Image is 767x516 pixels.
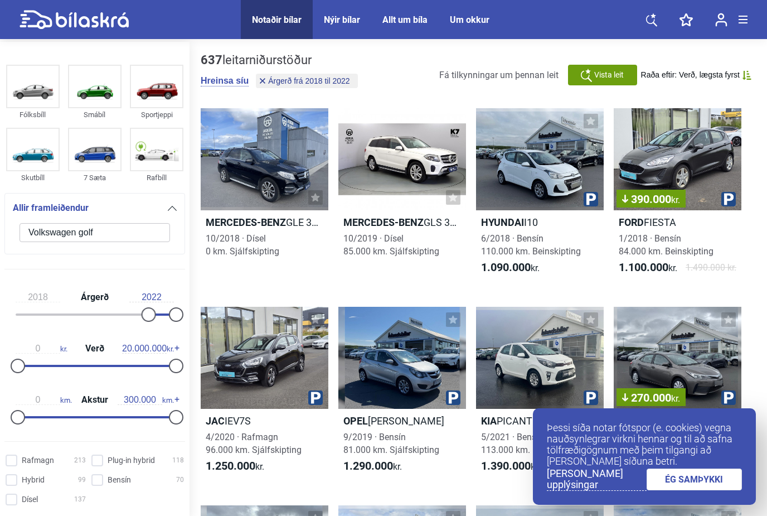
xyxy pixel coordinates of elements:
button: Hreinsa síu [201,75,249,86]
a: ÉG SAMÞYKKI [647,469,742,490]
div: leitarniðurstöður [201,53,361,67]
b: Hyundai [481,216,524,228]
span: kr. [206,460,264,473]
button: Árgerð frá 2018 til 2022 [256,74,357,88]
span: Vista leit [594,69,624,81]
h2: GLS 350 D 4MATIC [338,216,466,229]
span: kr. [481,261,540,274]
span: kr. [343,460,402,473]
a: KiaPICANTO5/2021 · Bensín113.000 km. Beinskipting1.390.000kr. [476,307,604,483]
span: 390.000 [622,194,680,205]
span: 70 [176,474,184,486]
a: Mercedes-BenzGLE 350 D 4MATIC10/2018 · Dísel0 km. Sjálfskipting [201,108,328,284]
a: JacIEV7S4/2020 · Rafmagn96.000 km. Sjálfskipting1.250.000kr. [201,307,328,483]
span: Hybrid [22,474,45,486]
div: Skutbíll [6,171,60,184]
span: 10/2018 · Dísel 0 km. Sjálfskipting [206,233,279,257]
a: [PERSON_NAME] upplýsingar [547,468,647,491]
a: Opel[PERSON_NAME]9/2019 · Bensín81.000 km. Sjálfskipting1.290.000kr. [338,307,466,483]
button: Raða eftir: Verð, lægsta fyrst [641,70,751,80]
b: 637 [201,53,222,67]
span: 118 [172,455,184,466]
h2: [PERSON_NAME] [338,414,466,427]
b: Ford [619,216,644,228]
img: parking.png [584,390,598,405]
span: 5/2021 · Bensín 113.000 km. Beinskipting [481,432,581,455]
a: HyundaiI106/2018 · Bensín110.000 km. Beinskipting1.090.000kr. [476,108,604,284]
span: kr. [16,344,67,354]
a: Um okkur [450,15,489,25]
span: Bensín [108,474,131,486]
b: 1.090.000 [481,261,531,274]
b: Jac [206,415,225,427]
img: parking.png [446,390,460,405]
span: Verð [82,344,107,353]
span: 9/2019 · Bensín 81.000 km. Sjálfskipting [343,432,439,455]
b: 1.100.000 [619,261,668,274]
span: kr. [619,261,677,274]
span: 137 [74,494,86,505]
span: 1/2018 · Bensín 84.000 km. Beinskipting [619,233,713,257]
span: 213 [74,455,86,466]
a: 270.000kr.ToyotaCOROLLA6/2018 · Bensín157.000 km. Beinskipting1.420.000kr.1.690.000 kr. [614,307,741,483]
span: Dísel [22,494,38,505]
a: 390.000kr.FordFIESTA1/2018 · Bensín84.000 km. Beinskipting1.100.000kr.1.490.000 kr. [614,108,741,284]
h2: IEV7S [201,414,328,427]
span: 10/2019 · Dísel 85.000 km. Sjálfskipting [343,233,439,257]
a: Notaðir bílar [252,15,302,25]
h2: GLE 350 D 4MATIC [201,216,328,229]
b: Kia [481,415,497,427]
b: Opel [343,415,368,427]
span: Rafmagn [22,455,54,466]
b: 1.390.000 [481,459,531,472]
h2: PICANTO [476,414,604,427]
p: Þessi síða notar fótspor (e. cookies) vegna nauðsynlegrar virkni hennar og til að safna tölfræðig... [547,422,742,467]
b: 1.290.000 [343,459,393,472]
span: Allir framleiðendur [13,200,89,216]
span: 6/2018 · Bensín 110.000 km. Beinskipting [481,233,581,257]
div: Smábíl [68,108,122,121]
span: Fá tilkynningar um þennan leit [439,70,559,80]
img: parking.png [721,390,736,405]
span: kr. [671,195,680,205]
img: parking.png [584,192,598,206]
div: Rafbíll [130,171,183,184]
a: Mercedes-BenzGLS 350 D 4MATIC10/2019 · Dísel85.000 km. Sjálfskipting [338,108,466,284]
div: 7 Sæta [68,171,122,184]
span: 4/2020 · Rafmagn 96.000 km. Sjálfskipting [206,432,302,455]
span: Árgerð frá 2018 til 2022 [268,77,349,85]
span: Raða eftir: Verð, lægsta fyrst [641,70,740,80]
img: parking.png [308,390,323,405]
span: kr. [122,344,174,354]
a: Nýir bílar [324,15,360,25]
b: 1.250.000 [206,459,255,472]
div: Sportjeppi [130,108,183,121]
div: Fólksbíll [6,108,60,121]
h2: FIESTA [614,216,741,229]
a: Allt um bíla [382,15,428,25]
span: 99 [78,474,86,486]
img: user-login.svg [715,13,727,27]
span: kr. [671,393,680,404]
span: 270.000 [622,392,680,403]
b: Mercedes-Benz [206,216,286,228]
span: km. [118,395,174,405]
span: kr. [481,460,540,473]
span: 1.490.000 kr. [686,261,736,274]
h2: I10 [476,216,604,229]
img: parking.png [721,192,736,206]
span: Plug-in hybrid [108,455,155,466]
span: Akstur [79,396,111,404]
span: Árgerð [78,293,111,302]
b: Mercedes-Benz [343,216,424,228]
span: km. [16,395,72,405]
